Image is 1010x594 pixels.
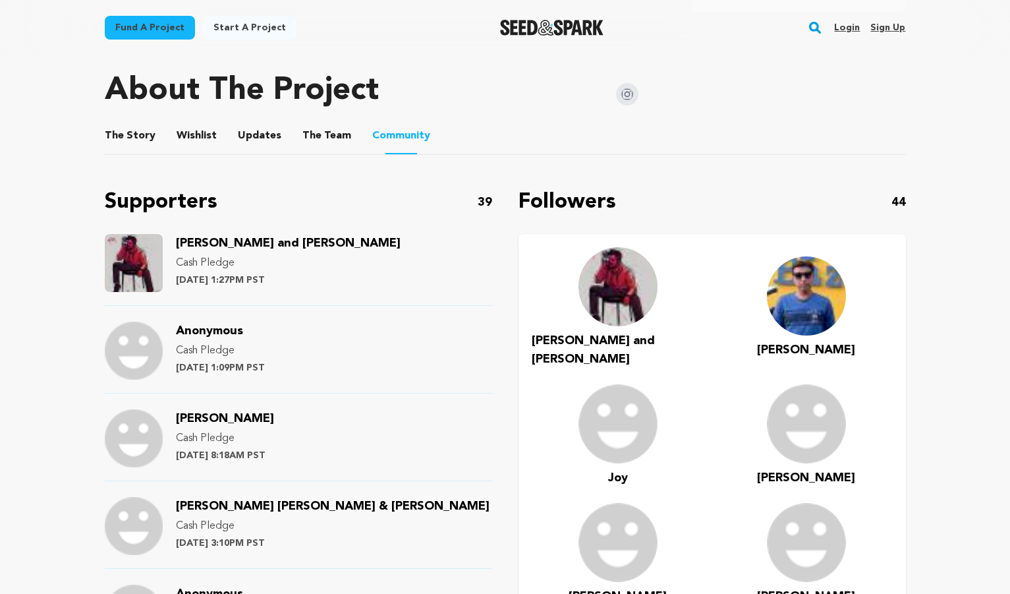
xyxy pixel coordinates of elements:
span: Anonymous [176,325,243,337]
p: Cash Pledge [176,431,274,446]
span: The [302,128,322,144]
span: Story [105,128,155,144]
p: Followers [519,187,616,218]
span: [PERSON_NAME] [176,413,274,425]
a: Sign up [870,17,905,38]
a: [PERSON_NAME] [757,469,855,487]
img: Support Image [105,322,163,380]
a: [PERSON_NAME] [176,414,274,425]
p: Supporters [105,187,217,218]
img: aa3a6eba01ca51bb.jpg [767,256,846,336]
a: Login [834,17,860,38]
span: Wishlist [177,128,217,144]
span: [PERSON_NAME] and [PERSON_NAME] [176,237,401,249]
img: Support Image [105,497,163,555]
p: Cash Pledge [176,255,401,271]
img: Seed&Spark Instagram Icon [616,83,638,105]
img: user.png [578,384,658,463]
a: [PERSON_NAME] and [PERSON_NAME] [176,239,401,249]
p: 44 [891,193,906,212]
a: Seed&Spark Homepage [500,20,603,36]
p: [DATE] 8:18AM PST [176,449,274,462]
img: Support Image [105,409,163,467]
p: 39 [478,193,492,212]
p: Cash Pledge [176,343,265,359]
a: Start a project [203,16,296,40]
p: [DATE] 1:09PM PST [176,361,265,374]
span: Community [372,128,430,144]
img: user.png [767,384,846,463]
img: Support Image [105,234,163,292]
p: [DATE] 1:27PM PST [176,274,401,287]
span: [PERSON_NAME] [757,344,855,356]
span: Updates [238,128,281,144]
a: [PERSON_NAME] [757,341,855,359]
span: [PERSON_NAME] and [PERSON_NAME] [532,335,655,365]
a: Joy [608,469,628,487]
span: Joy [608,472,628,484]
img: 918e144191299fc4.jpg [578,247,658,326]
a: Anonymous [176,326,243,337]
span: [PERSON_NAME] [757,472,855,484]
span: Team [302,128,351,144]
a: Fund a project [105,16,195,40]
a: [PERSON_NAME] and [PERSON_NAME] [532,332,704,369]
a: [PERSON_NAME] [PERSON_NAME] & [PERSON_NAME] [176,502,490,512]
img: user.png [578,503,658,582]
p: [DATE] 3:10PM PST [176,537,490,550]
img: user.png [767,503,846,582]
span: [PERSON_NAME] [PERSON_NAME] & [PERSON_NAME] [176,500,490,512]
p: Cash Pledge [176,518,490,534]
h1: About The Project [105,75,379,107]
span: The [105,128,124,144]
img: Seed&Spark Logo Dark Mode [500,20,603,36]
